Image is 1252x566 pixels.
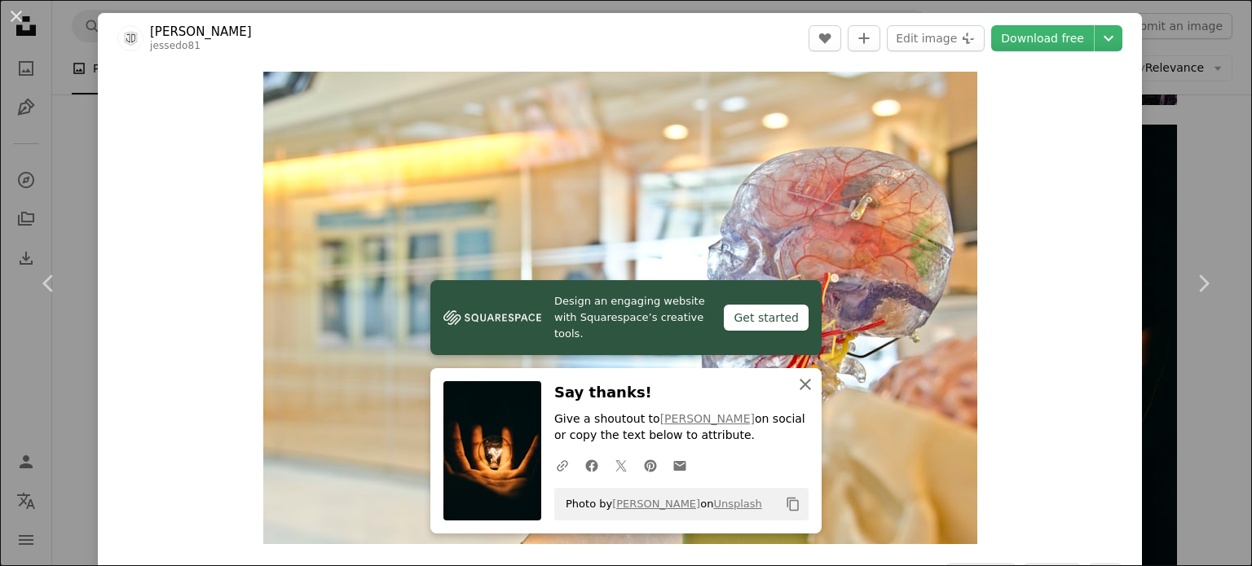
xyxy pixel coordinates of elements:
a: Unsplash [713,498,761,510]
div: Get started [724,305,809,331]
span: Photo by on [558,491,762,517]
a: Share on Twitter [606,449,636,481]
p: Give a shoutout to on social or copy the text below to attribute. [554,411,809,444]
button: Add to Collection [848,25,880,51]
a: [PERSON_NAME] [612,498,700,510]
a: Download free [991,25,1094,51]
a: jessedo81 [150,40,201,51]
button: Like [809,25,841,51]
a: Design an engaging website with Squarespace’s creative tools.Get started [430,280,822,355]
a: Share over email [665,449,694,481]
img: Go to jesse orrico's profile [117,25,143,51]
a: [PERSON_NAME] [150,24,252,40]
button: Zoom in on this image [263,72,977,544]
button: Choose download size [1095,25,1122,51]
a: Next [1154,205,1252,362]
img: file-1606177908946-d1eed1cbe4f5image [443,305,541,330]
button: Copy to clipboard [779,490,807,518]
button: Edit image [887,25,985,51]
span: Design an engaging website with Squarespace’s creative tools. [554,293,711,342]
a: Share on Pinterest [636,449,665,481]
img: selective focus phot of artificial human skull [263,72,977,544]
h3: Say thanks! [554,381,809,405]
a: Share on Facebook [577,449,606,481]
a: [PERSON_NAME] [660,412,755,425]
